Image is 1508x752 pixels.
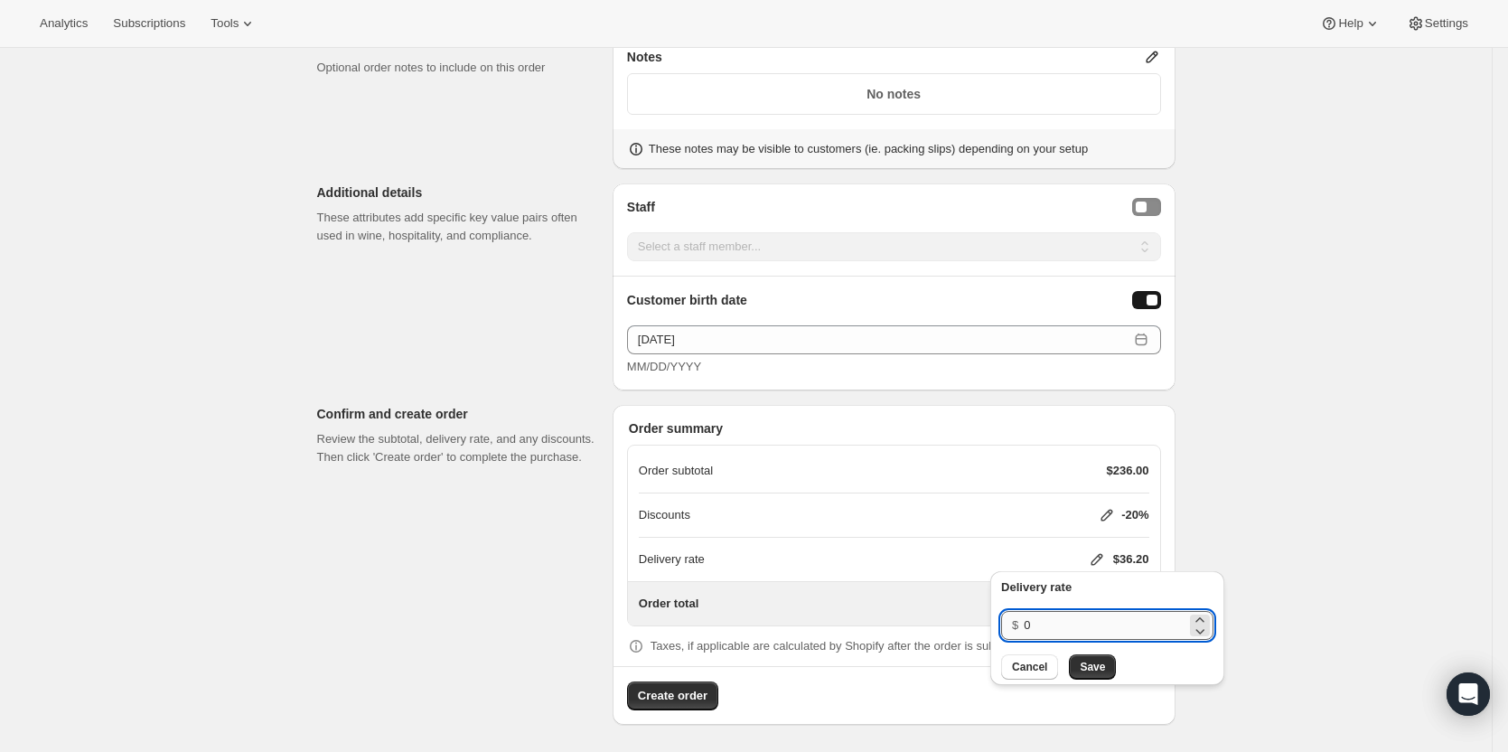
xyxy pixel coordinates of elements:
[639,85,1149,103] p: No notes
[639,506,690,524] p: Discounts
[1396,11,1479,36] button: Settings
[1069,654,1116,680] button: Save
[317,430,598,466] p: Review the subtotal, delivery rate, and any discounts. Then click 'Create order' to complete the ...
[211,16,239,31] span: Tools
[1447,672,1490,716] div: Open Intercom Messenger
[638,687,707,705] span: Create order
[40,16,88,31] span: Analytics
[102,11,196,36] button: Subscriptions
[629,419,1161,437] p: Order summary
[1001,654,1058,680] button: Cancel
[200,11,267,36] button: Tools
[317,405,598,423] p: Confirm and create order
[317,59,598,77] p: Optional order notes to include on this order
[1113,550,1149,569] p: $36.20
[627,48,662,66] span: Notes
[1012,618,1018,632] span: $
[639,462,713,480] p: Order subtotal
[113,16,185,31] span: Subscriptions
[1309,11,1391,36] button: Help
[1080,660,1105,674] span: Save
[317,209,598,245] p: These attributes add specific key value pairs often used in wine, hospitality, and compliance.
[639,550,705,569] p: Delivery rate
[317,183,598,202] p: Additional details
[1425,16,1468,31] span: Settings
[627,681,718,710] button: Create order
[627,360,701,373] span: MM/DD/YYYY
[1107,462,1149,480] p: $236.00
[627,198,655,218] span: Staff
[1012,660,1047,674] span: Cancel
[627,291,747,311] span: Customer birth date
[1132,291,1161,309] button: Birthday Selector
[649,140,1088,158] p: These notes may be visible to customers (ie. packing slips) depending on your setup
[639,595,698,613] p: Order total
[1132,198,1161,216] button: Staff Selector
[29,11,98,36] button: Analytics
[651,637,1027,655] p: Taxes, if applicable are calculated by Shopify after the order is submitted
[1001,578,1213,597] p: Delivery rate
[1338,16,1363,31] span: Help
[1121,506,1148,524] p: -20%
